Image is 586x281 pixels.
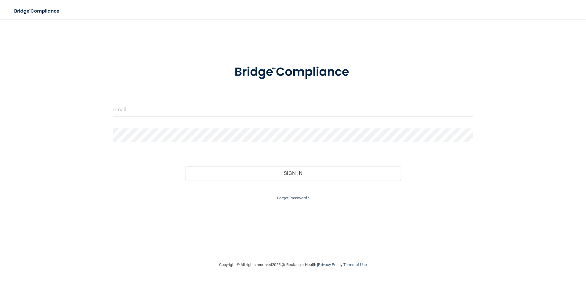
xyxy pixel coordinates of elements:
[113,103,473,116] input: Email
[9,5,65,17] img: bridge_compliance_login_screen.278c3ca4.svg
[222,56,364,88] img: bridge_compliance_login_screen.278c3ca4.svg
[277,196,309,200] a: Forgot Password?
[182,255,404,275] div: Copyright © All rights reserved 2025 @ Rectangle Health | |
[318,262,342,267] a: Privacy Policy
[185,166,401,180] button: Sign In
[343,262,367,267] a: Terms of Use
